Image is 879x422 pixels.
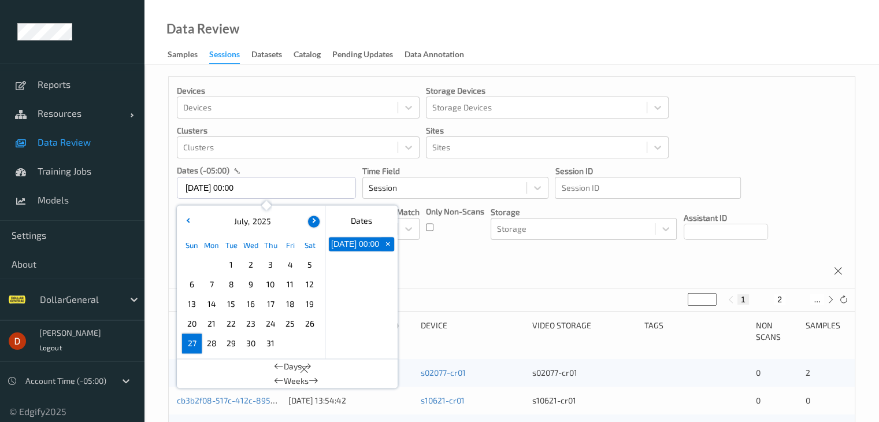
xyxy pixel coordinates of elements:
[209,47,251,64] a: Sessions
[756,320,798,343] div: Non Scans
[302,296,318,312] span: 19
[300,275,320,294] div: Choose Saturday July 12 of 2025
[300,334,320,353] div: Choose Saturday August 02 of 2025
[282,257,298,273] span: 4
[491,206,677,218] p: Storage
[202,314,221,334] div: Choose Monday July 21 of 2025
[221,294,241,314] div: Choose Tuesday July 15 of 2025
[241,275,261,294] div: Choose Wednesday July 09 of 2025
[280,235,300,255] div: Fri
[282,316,298,332] span: 25
[243,257,259,273] span: 2
[284,375,309,387] span: Weeks
[182,294,202,314] div: Choose Sunday July 13 of 2025
[231,216,248,226] span: July
[241,255,261,275] div: Choose Wednesday July 02 of 2025
[168,49,198,63] div: Samples
[262,276,279,293] span: 10
[241,294,261,314] div: Choose Wednesday July 16 of 2025
[243,296,259,312] span: 16
[302,316,318,332] span: 26
[381,237,394,251] button: +
[737,294,749,305] button: 1
[332,49,393,63] div: Pending Updates
[405,49,464,63] div: Data Annotation
[223,316,239,332] span: 22
[166,23,239,35] div: Data Review
[810,294,824,305] button: ...
[262,257,279,273] span: 3
[251,49,282,63] div: Datasets
[294,49,321,63] div: Catalog
[202,334,221,353] div: Choose Monday July 28 of 2025
[288,395,413,406] div: [DATE] 13:54:42
[231,216,271,227] div: ,
[261,275,280,294] div: Choose Thursday July 10 of 2025
[282,276,298,293] span: 11
[177,125,420,136] p: Clusters
[280,255,300,275] div: Choose Friday July 04 of 2025
[262,296,279,312] span: 17
[184,296,200,312] span: 13
[221,235,241,255] div: Tue
[202,255,221,275] div: Choose Monday June 30 of 2025
[280,314,300,334] div: Choose Friday July 25 of 2025
[223,257,239,273] span: 1
[261,255,280,275] div: Choose Thursday July 03 of 2025
[382,238,394,250] span: +
[221,255,241,275] div: Choose Tuesday July 01 of 2025
[421,320,524,343] div: Device
[221,334,241,353] div: Choose Tuesday July 29 of 2025
[261,294,280,314] div: Choose Thursday July 17 of 2025
[223,335,239,351] span: 29
[426,85,669,97] p: Storage Devices
[221,275,241,294] div: Choose Tuesday July 08 of 2025
[177,395,333,405] a: cb3b2f08-517c-412c-8956-d00d73c28c6b
[182,255,202,275] div: Choose Sunday June 29 of 2025
[421,395,465,405] a: s10621-cr01
[168,47,209,63] a: Samples
[302,276,318,293] span: 12
[532,320,636,343] div: Video Storage
[532,395,636,406] div: s10621-cr01
[555,165,741,177] p: Session ID
[300,255,320,275] div: Choose Saturday July 05 of 2025
[280,294,300,314] div: Choose Friday July 18 of 2025
[261,314,280,334] div: Choose Thursday July 24 of 2025
[405,47,476,63] a: Data Annotation
[300,314,320,334] div: Choose Saturday July 26 of 2025
[644,320,748,343] div: Tags
[243,335,259,351] span: 30
[223,296,239,312] span: 15
[202,275,221,294] div: Choose Monday July 07 of 2025
[182,334,202,353] div: Choose Sunday July 27 of 2025
[261,235,280,255] div: Thu
[261,334,280,353] div: Choose Thursday July 31 of 2025
[182,275,202,294] div: Choose Sunday July 06 of 2025
[241,334,261,353] div: Choose Wednesday July 30 of 2025
[426,125,669,136] p: Sites
[756,395,761,405] span: 0
[684,212,768,224] p: Assistant ID
[184,316,200,332] span: 20
[325,210,398,232] div: Dates
[426,206,484,217] p: Only Non-Scans
[203,316,220,332] span: 21
[805,320,847,343] div: Samples
[302,257,318,273] span: 5
[294,47,332,63] a: Catalog
[241,235,261,255] div: Wed
[250,216,271,226] span: 2025
[421,368,466,377] a: s02077-cr01
[223,276,239,293] span: 8
[241,314,261,334] div: Choose Wednesday July 23 of 2025
[209,49,240,64] div: Sessions
[182,235,202,255] div: Sun
[203,335,220,351] span: 28
[805,395,810,405] span: 0
[203,276,220,293] span: 7
[774,294,785,305] button: 2
[262,316,279,332] span: 24
[756,368,761,377] span: 0
[280,275,300,294] div: Choose Friday July 11 of 2025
